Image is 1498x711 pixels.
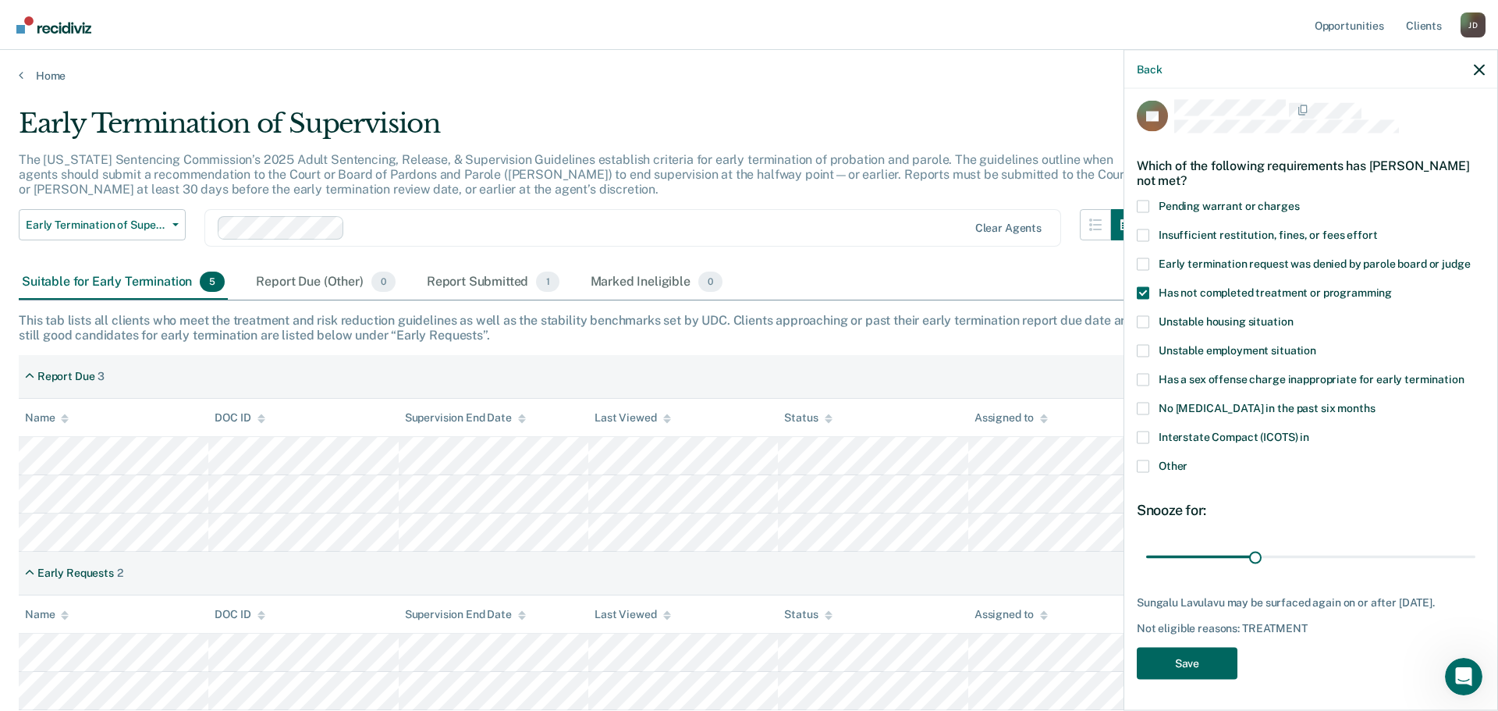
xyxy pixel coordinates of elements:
[1461,12,1486,37] div: J D
[215,411,264,425] div: DOC ID
[1137,647,1237,679] button: Save
[595,608,670,621] div: Last Viewed
[19,265,228,300] div: Suitable for Early Termination
[1137,595,1485,609] div: Sungalu Lavulavu may be surfaced again on or after [DATE].
[1159,459,1187,471] span: Other
[200,272,225,292] span: 5
[405,608,526,621] div: Supervision End Date
[1159,372,1464,385] span: Has a sex offense charge inappropriate for early termination
[26,219,166,232] span: Early Termination of Supervision
[1137,622,1485,635] div: Not eligible reasons: TREATMENT
[19,313,1479,343] div: This tab lists all clients who meet the treatment and risk reduction guidelines as well as the st...
[587,265,726,300] div: Marked Ineligible
[25,411,69,425] div: Name
[371,272,396,292] span: 0
[595,411,670,425] div: Last Viewed
[253,265,398,300] div: Report Due (Other)
[784,411,832,425] div: Status
[405,411,526,425] div: Supervision End Date
[19,152,1129,197] p: The [US_STATE] Sentencing Commission’s 2025 Adult Sentencing, Release, & Supervision Guidelines e...
[424,265,563,300] div: Report Submitted
[974,608,1048,621] div: Assigned to
[1159,199,1299,212] span: Pending warrant or charges
[1461,12,1486,37] button: Profile dropdown button
[19,69,1479,83] a: Home
[1445,658,1482,695] iframe: Intercom live chat
[1137,145,1485,200] div: Which of the following requirements has [PERSON_NAME] not met?
[1159,257,1470,269] span: Early termination request was denied by parole board or judge
[1159,228,1377,240] span: Insufficient restitution, fines, or fees effort
[25,608,69,621] div: Name
[1159,315,1293,327] span: Unstable housing situation
[37,370,95,383] div: Report Due
[1159,286,1392,298] span: Has not completed treatment or programming
[98,370,105,383] div: 3
[1159,430,1309,443] span: Interstate Compact (ICOTS) in
[974,411,1048,425] div: Assigned to
[784,608,832,621] div: Status
[16,16,91,34] img: Recidiviz
[1137,501,1485,518] div: Snooze for:
[698,272,722,292] span: 0
[536,272,559,292] span: 1
[117,567,123,580] div: 2
[1159,401,1375,414] span: No [MEDICAL_DATA] in the past six months
[975,222,1042,235] div: Clear agents
[1159,343,1316,356] span: Unstable employment situation
[215,608,264,621] div: DOC ID
[37,567,114,580] div: Early Requests
[1137,62,1162,76] button: Back
[19,108,1142,152] div: Early Termination of Supervision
